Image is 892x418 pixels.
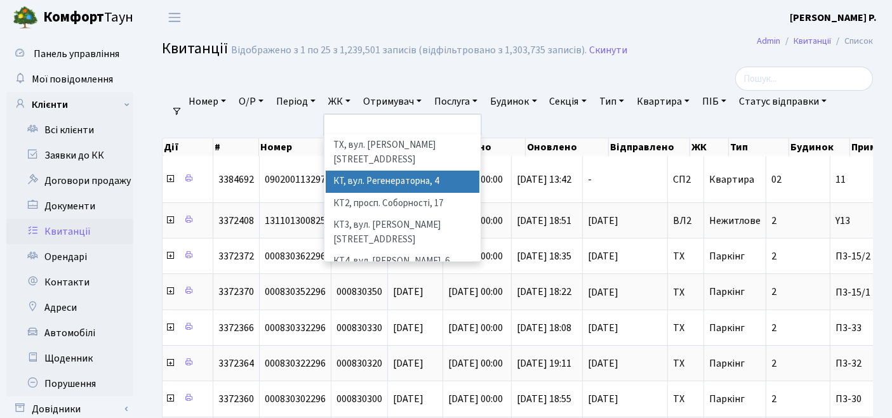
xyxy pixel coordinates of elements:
[673,287,698,297] span: ТХ
[588,358,662,369] span: [DATE]
[673,174,698,185] span: СП2
[589,44,627,56] a: Скинути
[6,320,133,346] a: Автомобілі
[709,249,745,263] span: Паркінг
[326,193,480,215] li: КТ2, просп. Соборності, 17
[588,251,662,261] span: [DATE]
[6,117,133,143] a: Всі клієнти
[757,34,780,48] a: Admin
[265,321,326,335] span: 000830332296
[218,173,254,186] span: 3384692
[517,356,571,370] span: [DATE] 19:11
[43,7,133,29] span: Таун
[326,214,480,251] li: КТ3, вул. [PERSON_NAME][STREET_ADDRESS]
[6,371,133,396] a: Порушення
[265,356,326,370] span: 000830322296
[265,285,326,299] span: 000830352296
[265,173,326,186] span: 090200113297
[673,251,698,261] span: ТХ
[6,41,133,67] a: Панель управління
[265,392,326,406] span: 000830302296
[218,356,254,370] span: 3372364
[448,321,503,335] span: [DATE] 00:00
[771,249,776,263] span: 2
[393,356,423,370] span: [DATE]
[588,216,662,226] span: [DATE]
[218,392,254,406] span: 3372360
[6,295,133,320] a: Адреси
[734,91,832,112] a: Статус відправки
[234,91,269,112] a: О/Р
[632,91,695,112] a: Квартира
[393,392,423,406] span: [DATE]
[336,392,382,406] span: 000830300
[443,138,526,156] th: Створено
[6,193,133,219] a: Документи
[738,28,892,55] nav: breadcrumb
[6,168,133,193] a: Договори продажу
[326,134,480,171] li: ТХ, вул. [PERSON_NAME][STREET_ADDRESS]
[162,37,228,60] span: Квитанції
[448,392,503,406] span: [DATE] 00:00
[709,173,754,186] span: Квартира
[690,138,729,156] th: ЖК
[709,356,745,370] span: Паркінг
[729,138,789,156] th: Тип
[13,5,38,30] img: logo.png
[794,34,831,48] a: Квитанції
[588,323,662,333] span: [DATE]
[735,67,873,91] input: Пошук...
[517,214,571,228] span: [DATE] 18:51
[517,321,571,335] span: [DATE] 18:08
[326,251,480,273] li: КТ4, вул. [PERSON_NAME], 6
[6,219,133,244] a: Квитанції
[588,394,662,404] span: [DATE]
[709,392,745,406] span: Паркінг
[265,214,326,228] span: 131101300825
[6,346,133,371] a: Щоденник
[259,138,330,156] th: Номер
[326,171,480,193] li: КТ, вул. Регенераторна, 4
[709,214,761,228] span: Нежитлове
[271,91,321,112] a: Період
[790,11,877,25] b: [PERSON_NAME] Р.
[6,244,133,270] a: Орендарі
[831,34,873,48] li: Список
[609,138,689,156] th: Відправлено
[231,44,587,56] div: Відображено з 1 по 25 з 1,239,501 записів (відфільтровано з 1,303,735 записів).
[159,7,190,28] button: Переключити навігацію
[526,138,609,156] th: Оновлено
[517,249,571,263] span: [DATE] 18:35
[709,285,745,299] span: Паркінг
[336,356,382,370] span: 000830320
[34,47,119,61] span: Панель управління
[218,214,254,228] span: 3372408
[594,91,629,112] a: Тип
[218,321,254,335] span: 3372366
[393,285,423,299] span: [DATE]
[43,7,104,27] b: Комфорт
[336,285,382,299] span: 000830350
[517,173,571,186] span: [DATE] 13:42
[588,174,662,185] span: -
[213,138,259,156] th: #
[673,358,698,369] span: ТХ
[485,91,542,112] a: Будинок
[429,91,483,112] a: Послуга
[545,91,592,112] a: Секція
[517,285,571,299] span: [DATE] 18:22
[183,91,231,112] a: Номер
[771,392,776,406] span: 2
[6,67,133,92] a: Мої повідомлення
[789,138,850,156] th: Будинок
[588,287,662,297] span: [DATE]
[358,91,427,112] a: Отримувач
[771,321,776,335] span: 2
[163,138,213,156] th: Дії
[673,216,698,226] span: ВЛ2
[790,10,877,25] a: [PERSON_NAME] Р.
[393,321,423,335] span: [DATE]
[265,249,326,263] span: 000830362296
[448,356,503,370] span: [DATE] 00:00
[673,323,698,333] span: ТХ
